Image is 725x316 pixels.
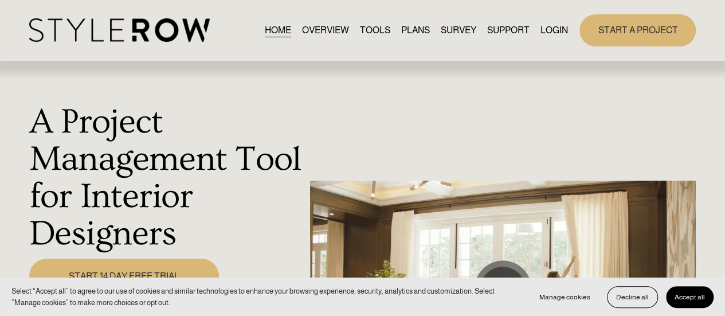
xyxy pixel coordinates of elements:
a: LOGIN [540,22,568,38]
span: SUPPORT [487,24,530,37]
button: Accept all [666,286,714,308]
span: Accept all [675,293,705,301]
a: TOOLS [360,22,390,38]
p: Select “Accept all” to agree to our use of cookies and similar technologies to enhance your brows... [11,286,519,308]
span: Manage cookies [539,293,590,301]
button: Manage cookies [531,286,599,308]
a: OVERVIEW [302,22,349,38]
button: Play [480,267,526,313]
a: PLANS [401,22,430,38]
a: START A PROJECT [579,14,696,46]
button: Decline all [607,286,658,308]
a: SURVEY [441,22,476,38]
a: folder dropdown [487,22,530,38]
a: HOME [265,22,291,38]
img: StyleRow [29,18,210,42]
h1: A Project Management Tool for Interior Designers [29,103,304,252]
span: Decline all [616,293,649,301]
a: START 14 DAY FREE TRIAL [29,259,220,294]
